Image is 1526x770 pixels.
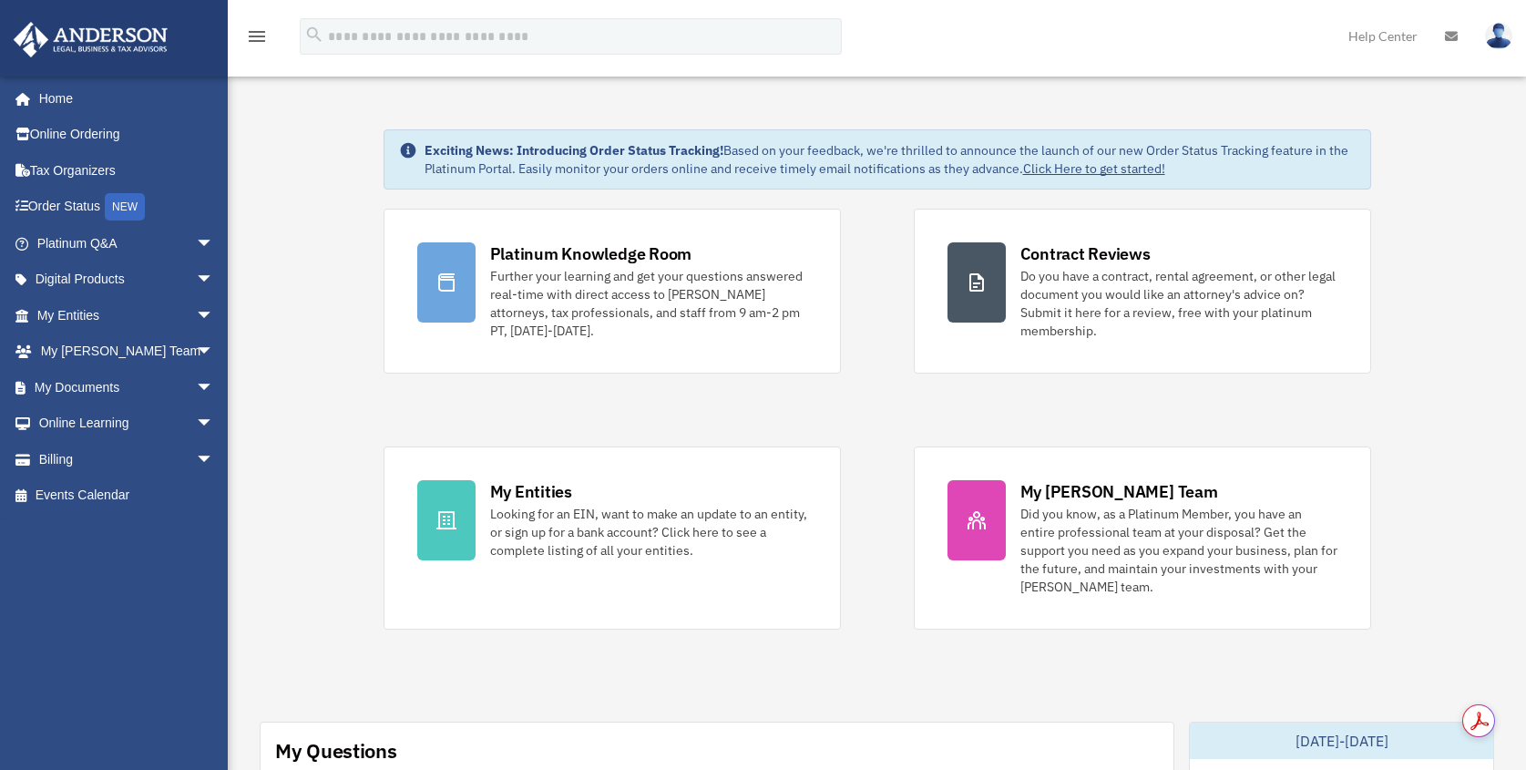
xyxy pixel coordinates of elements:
[490,480,572,503] div: My Entities
[13,117,241,153] a: Online Ordering
[13,406,241,442] a: Online Learningarrow_drop_down
[246,26,268,47] i: menu
[490,505,807,560] div: Looking for an EIN, want to make an update to an entity, or sign up for a bank account? Click her...
[384,447,841,630] a: My Entities Looking for an EIN, want to make an update to an entity, or sign up for a bank accoun...
[275,737,397,765] div: My Questions
[1020,480,1218,503] div: My [PERSON_NAME] Team
[13,189,241,226] a: Order StatusNEW
[196,406,232,443] span: arrow_drop_down
[490,267,807,340] div: Further your learning and get your questions answered real-time with direct access to [PERSON_NAM...
[196,262,232,299] span: arrow_drop_down
[425,141,1356,178] div: Based on your feedback, we're thrilled to announce the launch of our new Order Status Tracking fe...
[105,193,145,221] div: NEW
[13,225,241,262] a: Platinum Q&Aarrow_drop_down
[304,25,324,45] i: search
[1020,267,1337,340] div: Do you have a contract, rental agreement, or other legal document you would like an attorney's ad...
[13,369,241,406] a: My Documentsarrow_drop_down
[13,262,241,298] a: Digital Productsarrow_drop_down
[490,242,692,265] div: Platinum Knowledge Room
[196,369,232,406] span: arrow_drop_down
[13,152,241,189] a: Tax Organizers
[425,142,723,159] strong: Exciting News: Introducing Order Status Tracking!
[196,297,232,334] span: arrow_drop_down
[8,22,173,57] img: Anderson Advisors Platinum Portal
[13,334,241,370] a: My [PERSON_NAME] Teamarrow_drop_down
[1485,23,1512,49] img: User Pic
[1023,160,1165,177] a: Click Here to get started!
[1190,723,1493,759] div: [DATE]-[DATE]
[196,225,232,262] span: arrow_drop_down
[13,80,232,117] a: Home
[13,477,241,514] a: Events Calendar
[246,32,268,47] a: menu
[13,297,241,334] a: My Entitiesarrow_drop_down
[196,334,232,371] span: arrow_drop_down
[384,209,841,374] a: Platinum Knowledge Room Further your learning and get your questions answered real-time with dire...
[196,441,232,478] span: arrow_drop_down
[1020,242,1151,265] div: Contract Reviews
[13,441,241,477] a: Billingarrow_drop_down
[1020,505,1337,596] div: Did you know, as a Platinum Member, you have an entire professional team at your disposal? Get th...
[914,447,1371,630] a: My [PERSON_NAME] Team Did you know, as a Platinum Member, you have an entire professional team at...
[914,209,1371,374] a: Contract Reviews Do you have a contract, rental agreement, or other legal document you would like...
